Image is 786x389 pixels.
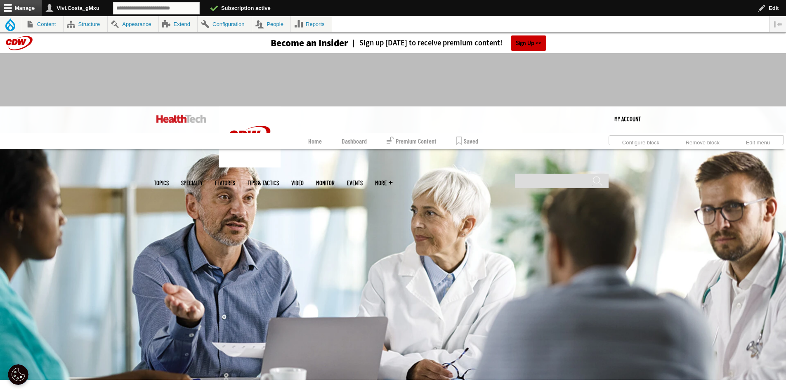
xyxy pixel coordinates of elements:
a: Configuration [198,16,251,32]
a: Reports [291,16,332,32]
a: Tips & Tactics [248,180,279,186]
button: Open Preferences [8,364,28,385]
div: Cookie Settings [8,364,28,385]
a: Extend [159,16,198,32]
a: Remove block [682,137,723,146]
a: Premium Content [387,133,437,149]
a: Sign up [DATE] to receive premium content! [348,39,503,47]
img: Home [156,115,206,123]
a: Events [347,180,363,186]
div: User menu [614,106,641,131]
a: Saved [456,133,478,149]
h3: Become an Insider [271,38,348,48]
a: Appearance [108,16,158,32]
img: Home [219,106,281,167]
a: Features [215,180,235,186]
span: Topics [154,180,169,186]
a: CDW [219,161,281,170]
a: Edit menu [743,137,773,146]
a: Dashboard [342,133,367,149]
a: Become an Insider [240,38,348,48]
a: Content [22,16,63,32]
span: More [375,180,392,186]
a: Configure block [619,137,663,146]
a: People [252,16,291,32]
button: Vertical orientation [770,16,786,32]
a: MonITor [316,180,335,186]
a: Home [308,133,322,149]
iframe: advertisement [243,61,543,99]
a: Video [291,180,304,186]
a: Structure [64,16,107,32]
a: My Account [614,106,641,131]
span: Specialty [181,180,203,186]
a: Sign Up [511,35,546,51]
